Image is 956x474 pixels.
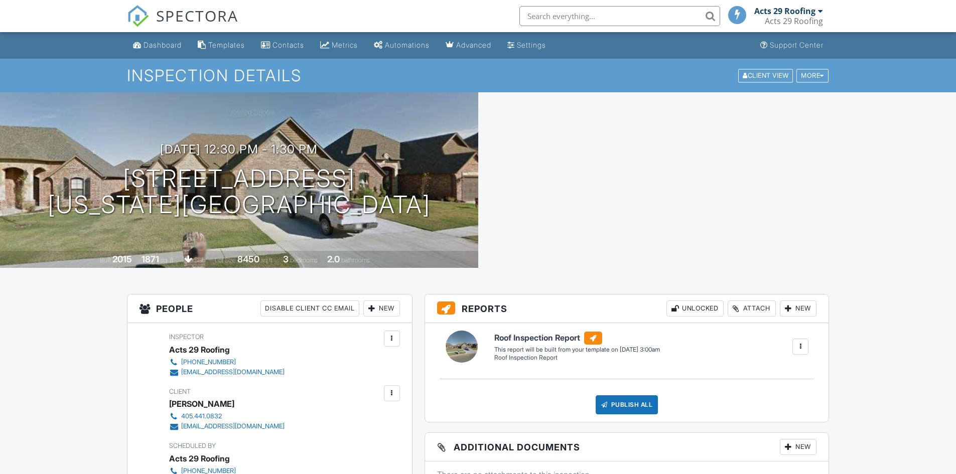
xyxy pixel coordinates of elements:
[156,5,238,26] span: SPECTORA
[272,41,304,49] div: Contacts
[257,36,308,55] a: Contacts
[370,36,434,55] a: Automations (Basic)
[737,71,795,79] a: Client View
[169,342,230,357] div: Acts 29 Roofing
[327,254,340,264] div: 2.0
[728,300,776,317] div: Attach
[127,14,238,35] a: SPECTORA
[181,412,222,420] div: 405.441.0832
[341,256,370,264] span: bathrooms
[425,294,829,323] h3: Reports
[738,69,793,82] div: Client View
[144,41,182,49] div: Dashboard
[194,36,249,55] a: Templates
[181,422,285,430] div: [EMAIL_ADDRESS][DOMAIN_NAME]
[290,256,318,264] span: bedrooms
[142,254,159,264] div: 1871
[127,294,412,323] h3: People
[181,368,285,376] div: [EMAIL_ADDRESS][DOMAIN_NAME]
[519,6,720,26] input: Search everything...
[169,388,191,395] span: Client
[385,41,430,49] div: Automations
[48,166,431,219] h1: [STREET_ADDRESS] [US_STATE][GEOGRAPHIC_DATA]
[160,142,318,156] h3: [DATE] 12:30 pm - 1:30 pm
[796,69,829,82] div: More
[169,451,230,466] div: Acts 29 Roofing
[169,333,204,341] span: Inspector
[169,442,216,449] span: Scheduled By
[666,300,724,317] div: Unlocked
[169,411,285,421] a: 405.441.0832
[100,256,111,264] span: Built
[169,367,285,377] a: [EMAIL_ADDRESS][DOMAIN_NAME]
[161,256,175,264] span: sq. ft.
[780,439,816,455] div: New
[283,254,289,264] div: 3
[363,300,400,317] div: New
[127,67,830,84] h1: Inspection Details
[425,433,829,461] h3: Additional Documents
[765,16,823,26] div: Acts 29 Roofing
[332,41,358,49] div: Metrics
[260,300,359,317] div: Disable Client CC Email
[503,36,550,55] a: Settings
[208,41,245,49] div: Templates
[494,346,660,354] div: This report will be built from your template on [DATE] 3:00am
[770,41,824,49] div: Support Center
[169,357,285,367] a: [PHONE_NUMBER]
[261,256,274,264] span: sq.ft.
[517,41,546,49] div: Settings
[169,421,285,431] a: [EMAIL_ADDRESS][DOMAIN_NAME]
[494,332,660,345] h6: Roof Inspection Report
[129,36,186,55] a: Dashboard
[215,256,236,264] span: Lot Size
[181,358,236,366] div: [PHONE_NUMBER]
[127,5,149,27] img: The Best Home Inspection Software - Spectora
[596,395,658,414] div: Publish All
[780,300,816,317] div: New
[112,254,132,264] div: 2015
[456,41,491,49] div: Advanced
[442,36,495,55] a: Advanced
[754,6,815,16] div: Acts 29 Roofing
[316,36,362,55] a: Metrics
[494,354,660,362] div: Roof Inspection Report
[169,396,234,411] div: [PERSON_NAME]
[237,254,259,264] div: 8450
[194,256,205,264] span: slab
[756,36,828,55] a: Support Center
